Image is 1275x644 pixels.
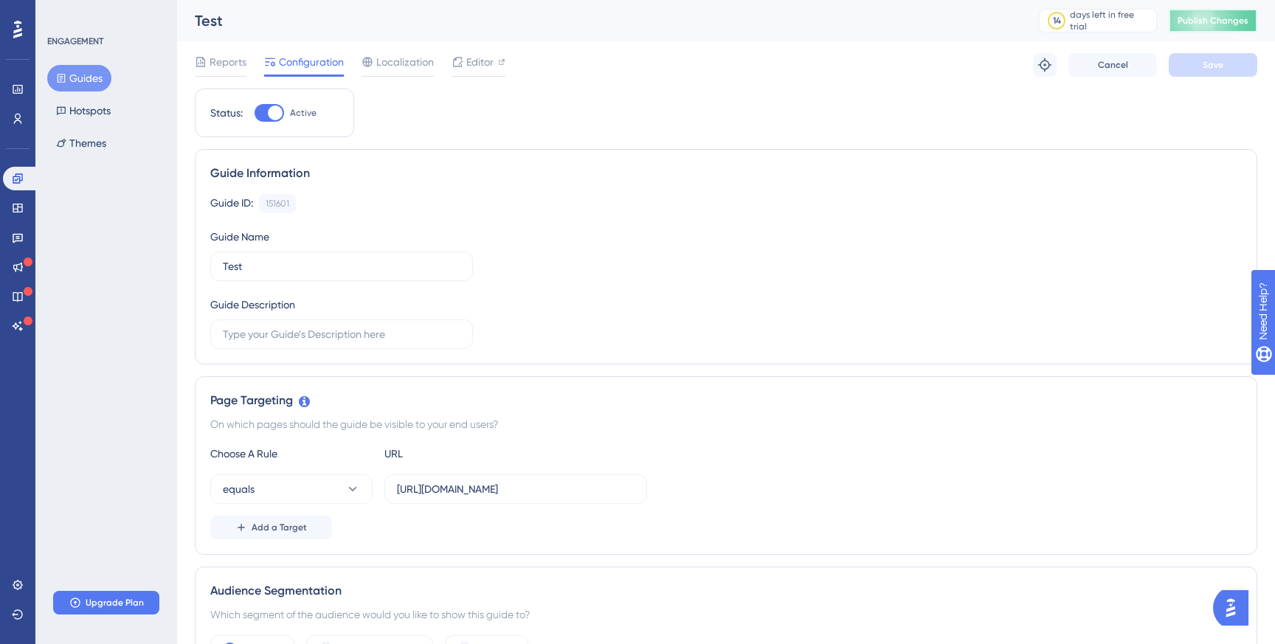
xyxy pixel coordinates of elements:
span: Editor [466,53,494,71]
button: Save [1169,53,1257,77]
div: Guide ID: [210,194,253,213]
span: Need Help? [35,4,92,21]
input: yourwebsite.com/path [397,481,635,497]
span: Reports [210,53,246,71]
div: 14 [1053,15,1061,27]
button: Publish Changes [1169,9,1257,32]
button: Add a Target [210,516,332,539]
span: Cancel [1098,59,1128,71]
div: URL [384,445,547,463]
button: Hotspots [47,97,120,124]
div: 151601 [266,198,289,210]
button: Guides [47,65,111,91]
div: Choose A Rule [210,445,373,463]
span: equals [223,480,255,498]
span: Upgrade Plan [86,597,144,609]
button: equals [210,474,373,504]
div: On which pages should the guide be visible to your end users? [210,415,1242,433]
span: Save [1203,59,1223,71]
span: Add a Target [252,522,307,533]
input: Type your Guide’s Name here [223,258,460,274]
span: Publish Changes [1178,15,1248,27]
div: Test [195,10,1002,31]
div: Audience Segmentation [210,582,1242,600]
div: ENGAGEMENT [47,35,103,47]
div: Which segment of the audience would you like to show this guide to? [210,606,1242,623]
button: Themes [47,130,115,156]
div: Status: [210,104,243,122]
span: Configuration [279,53,344,71]
button: Upgrade Plan [53,591,159,614]
div: Page Targeting [210,392,1242,409]
div: Guide Description [210,296,295,314]
iframe: UserGuiding AI Assistant Launcher [1213,586,1257,630]
button: Cancel [1068,53,1157,77]
div: Guide Information [210,165,1242,182]
span: Active [290,107,317,119]
div: Guide Name [210,228,269,246]
span: Localization [376,53,434,71]
input: Type your Guide’s Description here [223,326,460,342]
div: days left in free trial [1070,9,1152,32]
